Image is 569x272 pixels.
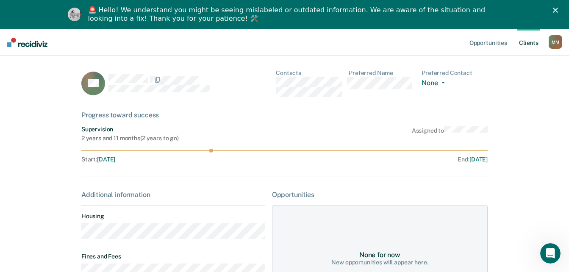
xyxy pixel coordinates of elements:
button: MM [549,35,562,49]
dt: Housing [81,213,265,220]
a: Clients [517,29,540,56]
span: [DATE] [97,156,115,163]
img: Profile image for Kim [68,8,81,21]
a: Opportunities [468,29,509,56]
img: Recidiviz [7,38,47,47]
div: Start : [81,156,285,163]
dt: Contacts [276,69,342,77]
div: 2 years and 11 months ( 2 years to go ) [81,135,179,142]
div: None for now [359,251,400,259]
span: [DATE] [469,156,488,163]
div: Additional information [81,191,265,199]
div: 🚨 Hello! We understand you might be seeing mislabeled or outdated information. We are aware of th... [88,6,488,23]
div: Progress toward success [81,111,488,119]
div: Opportunities [272,191,488,199]
div: End : [288,156,488,163]
div: Close [553,8,561,13]
div: M M [549,35,562,49]
dt: Fines and Fees [81,253,265,260]
div: Supervision [81,126,179,133]
dt: Preferred Name [349,69,415,77]
button: None [422,79,448,89]
dt: Preferred Contact [422,69,488,77]
iframe: Intercom live chat [540,243,561,264]
div: New opportunities will appear here. [331,259,428,266]
div: Assigned to [412,126,488,142]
